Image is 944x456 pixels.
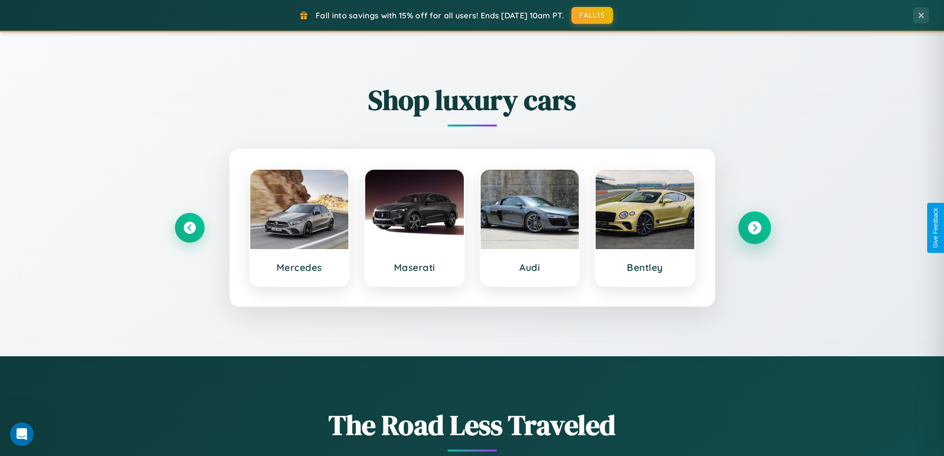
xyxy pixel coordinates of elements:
[606,261,684,273] h3: Bentley
[10,422,34,446] iframe: Intercom live chat
[175,81,770,119] h2: Shop luxury cars
[571,7,613,24] button: FALL15
[932,208,939,248] div: Give Feedback
[260,261,339,273] h3: Mercedes
[375,261,454,273] h3: Maserati
[491,261,569,273] h3: Audi
[316,10,564,20] span: Fall into savings with 15% off for all users! Ends [DATE] 10am PT.
[175,406,770,444] h1: The Road Less Traveled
